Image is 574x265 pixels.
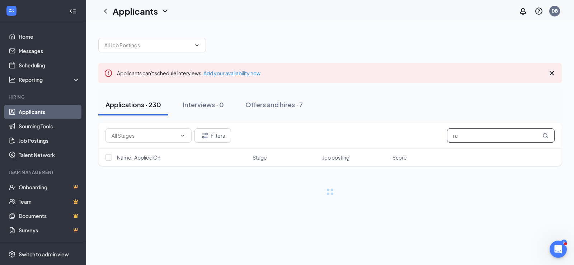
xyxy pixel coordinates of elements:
[19,209,80,223] a: DocumentsCrown
[323,154,349,161] span: Job posting
[112,132,177,139] input: All Stages
[519,7,527,15] svg: Notifications
[19,29,80,44] a: Home
[194,128,231,143] button: Filter Filters
[117,154,160,161] span: Name · Applied On
[19,105,80,119] a: Applicants
[19,119,80,133] a: Sourcing Tools
[19,148,80,162] a: Talent Network
[542,133,548,138] svg: MagnifyingGlass
[547,69,556,77] svg: Cross
[9,251,16,258] svg: Settings
[245,100,303,109] div: Offers and hires · 7
[203,70,260,76] a: Add your availability now
[194,42,200,48] svg: ChevronDown
[19,133,80,148] a: Job Postings
[9,76,16,83] svg: Analysis
[561,240,567,246] div: 6
[8,7,15,14] svg: WorkstreamLogo
[69,8,76,15] svg: Collapse
[183,100,224,109] div: Interviews · 0
[161,7,169,15] svg: ChevronDown
[19,180,80,194] a: OnboardingCrown
[253,154,267,161] span: Stage
[117,70,260,76] span: Applicants can't schedule interviews.
[104,41,191,49] input: All Job Postings
[19,76,80,83] div: Reporting
[19,44,80,58] a: Messages
[19,194,80,209] a: TeamCrown
[104,69,113,77] svg: Error
[550,241,567,258] iframe: Intercom live chat
[201,131,209,140] svg: Filter
[535,7,543,15] svg: QuestionInfo
[113,5,158,17] h1: Applicants
[19,223,80,237] a: SurveysCrown
[19,58,80,72] a: Scheduling
[552,8,558,14] div: DB
[180,133,185,138] svg: ChevronDown
[9,169,79,175] div: Team Management
[19,251,69,258] div: Switch to admin view
[105,100,161,109] div: Applications · 230
[392,154,407,161] span: Score
[9,94,79,100] div: Hiring
[101,7,110,15] svg: ChevronLeft
[447,128,555,143] input: Search in applications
